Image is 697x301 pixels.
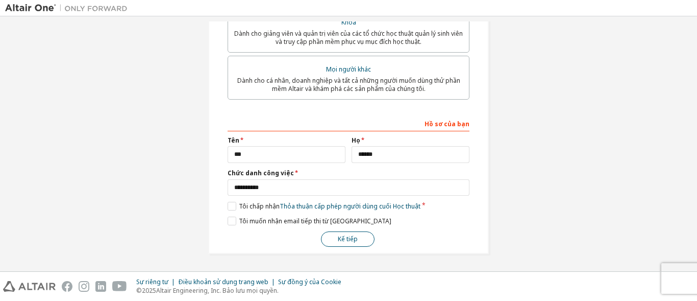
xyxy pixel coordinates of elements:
[3,281,56,292] img: altair_logo.svg
[136,277,168,286] font: Sự riêng tư
[62,281,72,292] img: facebook.svg
[234,29,463,46] font: Dành cho giảng viên và quản trị viên của các tổ chức học thuật quản lý sinh viên và truy cập phần...
[352,136,360,145] font: Họ
[326,65,371,74] font: Mọi người khác
[112,281,127,292] img: youtube.svg
[136,286,142,295] font: ©
[239,202,280,211] font: Tôi chấp nhận
[5,3,133,13] img: Altair One
[178,277,268,286] font: Điều khoản sử dụng trang web
[280,202,391,211] font: Thỏa thuận cấp phép người dùng cuối
[228,169,294,177] font: Chức danh công việc
[321,231,375,247] button: Kế tiếp
[79,281,89,292] img: instagram.svg
[393,202,420,211] font: Học thuật
[228,136,239,145] font: Tên
[338,235,358,243] font: Kế tiếp
[278,277,341,286] font: Sự đồng ý của Cookie
[156,286,279,295] font: Altair Engineering, Inc. Bảo lưu mọi quyền.
[239,217,391,225] font: Tôi muốn nhận email tiếp thị từ [GEOGRAPHIC_DATA]
[341,18,356,27] font: Khoa
[142,286,156,295] font: 2025
[237,76,460,93] font: Dành cho cá nhân, doanh nghiệp và tất cả những người muốn dùng thử phần mềm Altair và khám phá cá...
[425,120,469,128] font: Hồ sơ của bạn
[95,281,106,292] img: linkedin.svg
